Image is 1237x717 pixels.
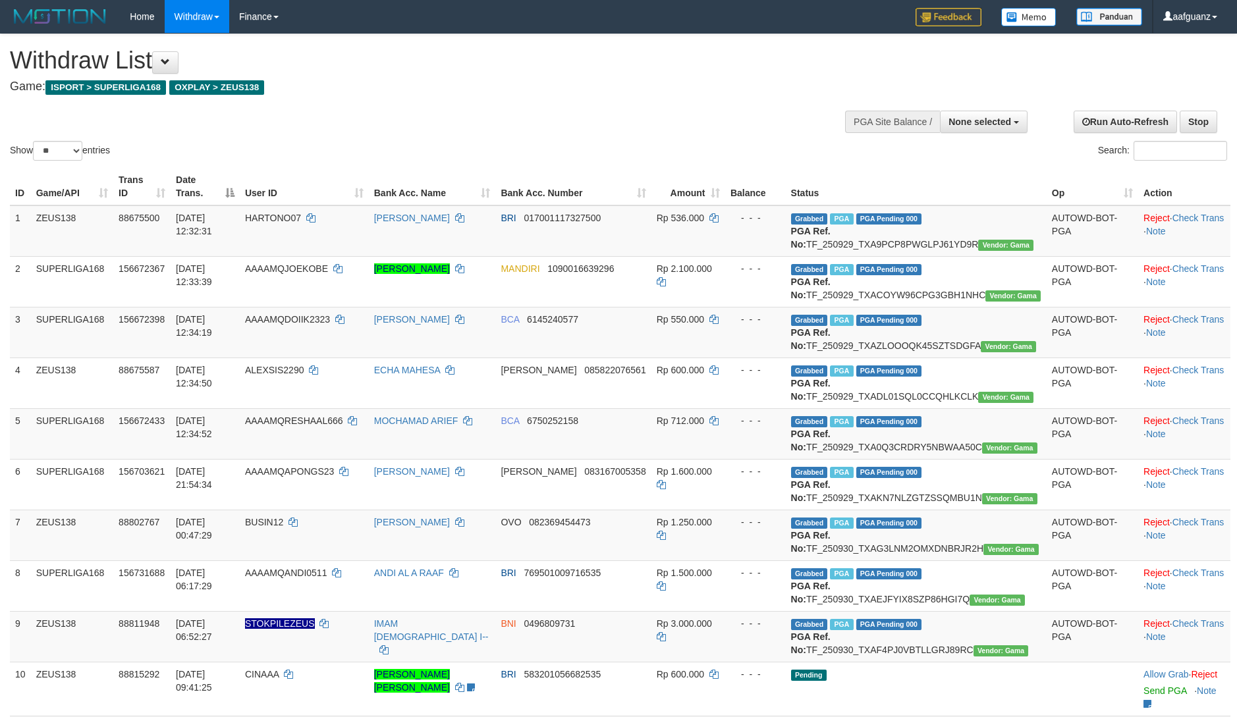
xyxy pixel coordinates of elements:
[1143,669,1188,679] a: Allow Grab
[31,611,113,662] td: ZEUS138
[1143,365,1170,375] a: Reject
[119,213,159,223] span: 88675500
[374,669,450,693] a: [PERSON_NAME] [PERSON_NAME]
[10,7,110,26] img: MOTION_logo.png
[730,668,781,681] div: - - -
[1047,611,1138,662] td: AUTOWD-BOT-PGA
[245,466,334,477] span: AAAAMQAPONGS23
[374,466,450,477] a: [PERSON_NAME]
[856,213,922,225] span: PGA Pending
[176,365,212,388] span: [DATE] 12:34:50
[786,307,1047,358] td: TF_250929_TXAZLOOOQK45SZTSDGFA
[725,168,786,205] th: Balance
[786,168,1047,205] th: Status
[529,517,590,527] span: Copy 082369454473 to clipboard
[1191,669,1217,679] a: Reject
[786,611,1047,662] td: TF_250930_TXAF4PJ0VBTLLGRJ89RC
[584,466,646,477] span: Copy 083167005358 to clipboard
[730,313,781,326] div: - - -
[786,358,1047,408] td: TF_250929_TXADL01SQL0CCQHLKCLK
[916,8,981,26] img: Feedback.jpg
[1047,256,1138,307] td: AUTOWD-BOT-PGA
[1138,408,1230,459] td: · ·
[983,544,1039,555] span: Vendor URL: https://trx31.1velocity.biz
[1146,429,1166,439] a: Note
[10,80,811,93] h4: Game:
[245,517,283,527] span: BUSIN12
[730,465,781,478] div: - - -
[374,365,440,375] a: ECHA MAHESA
[31,205,113,257] td: ZEUS138
[791,581,831,604] b: PGA Ref. No:
[651,168,725,205] th: Amount: activate to sort column ascending
[245,314,330,325] span: AAAAMQDOIIK2323
[10,560,31,611] td: 8
[1047,307,1138,358] td: AUTOWD-BOT-PGA
[176,415,212,439] span: [DATE] 12:34:52
[786,560,1047,611] td: TF_250930_TXAEJFYIX8SZP86HGI7Q
[1146,581,1166,591] a: Note
[786,408,1047,459] td: TF_250929_TXA0Q3CRDRY5NBWAA50C
[657,263,712,274] span: Rp 2.100.000
[791,619,828,630] span: Grabbed
[985,290,1041,302] span: Vendor URL: https://trx31.1velocity.biz
[31,408,113,459] td: SUPERLIGA168
[1074,111,1177,133] a: Run Auto-Refresh
[730,262,781,275] div: - - -
[830,568,853,579] span: Marked by aafromsomean
[1134,141,1227,161] input: Search:
[948,117,1011,127] span: None selected
[791,277,831,300] b: PGA Ref. No:
[10,205,31,257] td: 1
[978,392,1033,403] span: Vendor URL: https://trx31.1velocity.biz
[176,263,212,287] span: [DATE] 12:33:39
[524,213,601,223] span: Copy 017001117327500 to clipboard
[730,516,781,529] div: - - -
[171,168,240,205] th: Date Trans.: activate to sort column descending
[791,467,828,478] span: Grabbed
[657,568,712,578] span: Rp 1.500.000
[176,568,212,591] span: [DATE] 06:17:29
[1143,517,1170,527] a: Reject
[374,314,450,325] a: [PERSON_NAME]
[245,213,301,223] span: HARTONO07
[1172,466,1224,477] a: Check Trans
[10,47,811,74] h1: Withdraw List
[1146,479,1166,490] a: Note
[657,314,704,325] span: Rp 550.000
[176,466,212,490] span: [DATE] 21:54:34
[10,141,110,161] label: Show entries
[45,80,166,95] span: ISPORT > SUPERLIGA168
[791,264,828,275] span: Grabbed
[845,111,940,133] div: PGA Site Balance /
[527,415,578,426] span: Copy 6750252158 to clipboard
[1180,111,1217,133] a: Stop
[730,363,781,377] div: - - -
[176,213,212,236] span: [DATE] 12:32:31
[119,669,159,679] span: 88815292
[524,618,575,629] span: Copy 0496809731 to clipboard
[31,256,113,307] td: SUPERLIGA168
[981,341,1036,352] span: Vendor URL: https://trx31.1velocity.biz
[10,459,31,510] td: 6
[978,240,1033,251] span: Vendor URL: https://trx31.1velocity.biz
[374,213,450,223] a: [PERSON_NAME]
[1146,327,1166,338] a: Note
[33,141,82,161] select: Showentries
[856,315,922,326] span: PGA Pending
[730,617,781,630] div: - - -
[830,365,853,377] span: Marked by aafpengsreynich
[1146,378,1166,388] a: Note
[791,568,828,579] span: Grabbed
[786,205,1047,257] td: TF_250929_TXA9PCP8PWGLPJ61YD9R
[856,518,922,529] span: PGA Pending
[856,264,922,275] span: PGA Pending
[791,416,828,427] span: Grabbed
[501,263,539,274] span: MANDIRI
[501,466,576,477] span: [PERSON_NAME]
[10,510,31,560] td: 7
[245,618,315,629] span: Nama rekening ada tanda titik/strip, harap diedit
[1143,263,1170,274] a: Reject
[169,80,264,95] span: OXPLAY > ZEUS138
[119,618,159,629] span: 88811948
